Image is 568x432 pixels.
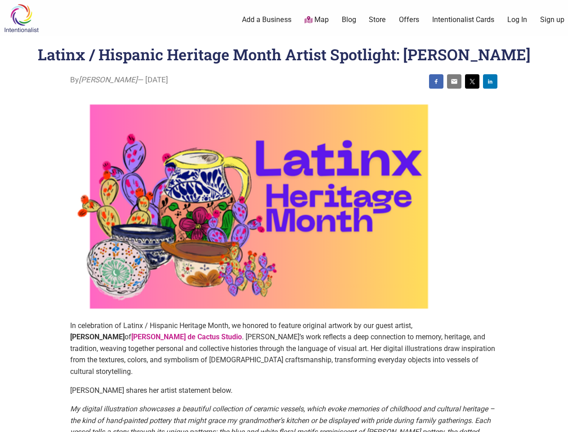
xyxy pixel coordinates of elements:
img: email sharing button [451,78,458,85]
h1: Latinx / Hispanic Heritage Month Artist Spotlight: [PERSON_NAME] [38,44,531,64]
a: Map [304,15,329,25]
img: linkedin sharing button [487,78,494,85]
img: twitter sharing button [469,78,476,85]
img: facebook sharing button [433,78,440,85]
a: Add a Business [242,15,291,25]
i: [PERSON_NAME] [79,75,138,84]
p: [PERSON_NAME] shares her artist statement below. [70,385,497,396]
a: [PERSON_NAME] de Cactus Studio [131,333,242,341]
a: Log In [507,15,527,25]
strong: [PERSON_NAME] [70,333,125,341]
p: In celebration of Latinx / Hispanic Heritage Month, we honored to feature original artwork by our... [70,320,497,378]
a: Offers [399,15,419,25]
a: Store [369,15,386,25]
span: By — [DATE] [70,74,168,86]
a: Blog [342,15,356,25]
a: Sign up [540,15,564,25]
a: Intentionalist Cards [432,15,494,25]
